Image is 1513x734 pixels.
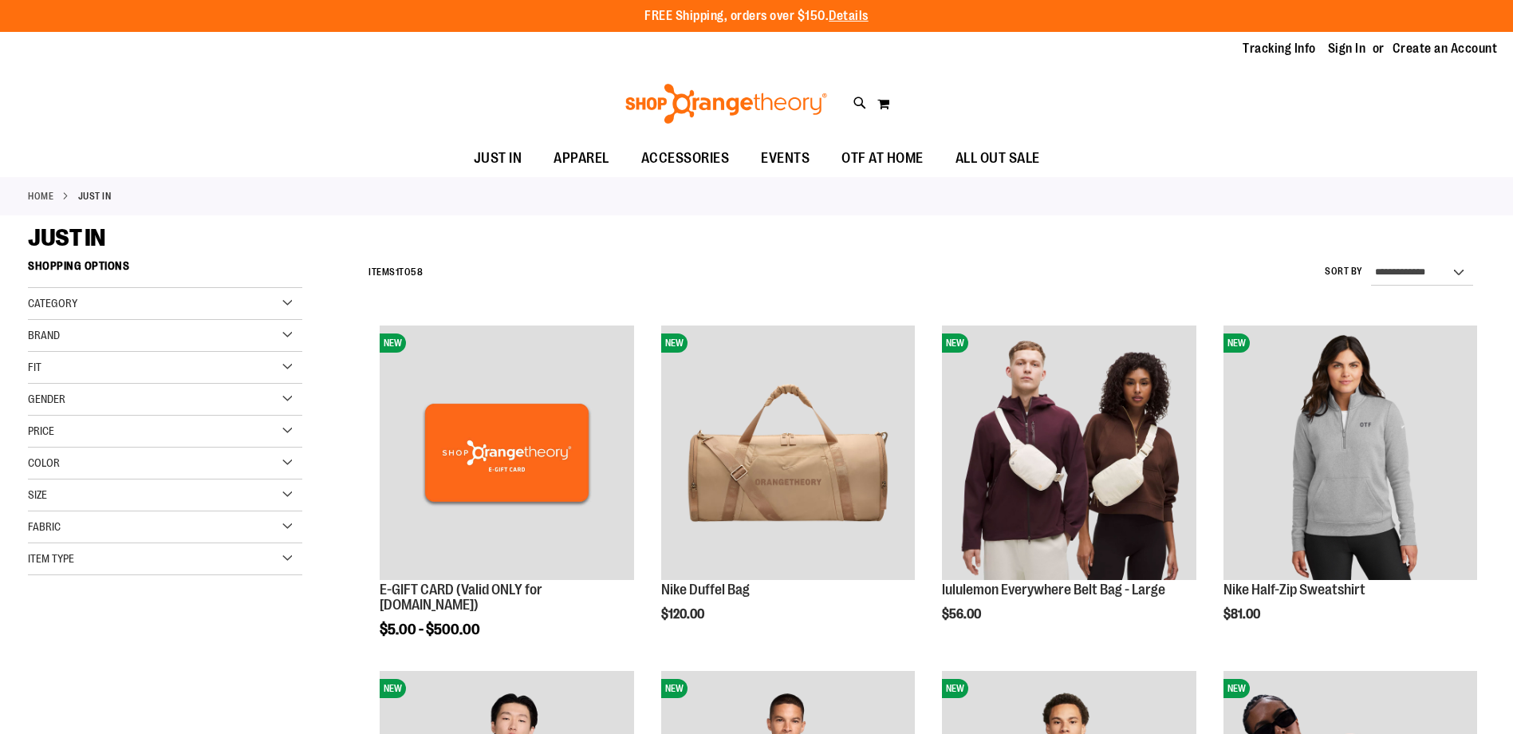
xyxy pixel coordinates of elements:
[28,448,302,479] div: Color
[28,320,302,352] div: Brand
[1223,326,1477,579] img: Nike Half-Zip Sweatshirt
[623,84,829,124] img: Shop Orangetheory
[841,140,924,176] span: OTF AT HOME
[942,679,968,698] span: NEW
[28,424,54,437] span: Price
[1223,333,1250,353] span: NEW
[28,488,47,501] span: Size
[372,318,641,678] div: product
[28,297,77,310] span: Category
[942,326,1196,582] a: lululemon Everywhere Belt Bag - LargeNEW
[942,333,968,353] span: NEW
[942,582,1165,598] a: lululemon Everywhere Belt Bag - Large
[28,543,302,575] div: Item Type
[1243,40,1316,57] a: Tracking Info
[661,582,750,598] a: Nike Duffel Bag
[1223,582,1365,598] a: Nike Half-Zip Sweatshirt
[653,318,923,662] div: product
[28,552,74,565] span: Item Type
[380,622,480,637] span: $5.00 - $500.00
[829,9,869,23] a: Details
[28,189,53,203] a: Home
[641,140,730,176] span: ACCESSORIES
[78,189,112,203] strong: JUST IN
[411,266,423,278] span: 58
[661,326,915,582] a: Nike Duffel BagNEW
[934,318,1204,662] div: product
[1393,40,1498,57] a: Create an Account
[380,326,633,582] a: E-GIFT CARD (Valid ONLY for ShopOrangetheory.com)NEW
[28,479,302,511] div: Size
[661,607,707,622] span: $120.00
[368,260,423,285] h2: Items to
[474,140,522,176] span: JUST IN
[1328,40,1366,57] a: Sign In
[28,329,60,341] span: Brand
[1216,318,1485,662] div: product
[761,140,810,176] span: EVENTS
[28,361,41,373] span: Fit
[661,326,915,579] img: Nike Duffel Bag
[380,326,633,579] img: E-GIFT CARD (Valid ONLY for ShopOrangetheory.com)
[1223,607,1263,622] span: $81.00
[28,352,302,384] div: Fit
[942,326,1196,579] img: lululemon Everywhere Belt Bag - Large
[661,333,688,353] span: NEW
[28,384,302,416] div: Gender
[28,393,65,405] span: Gender
[380,679,406,698] span: NEW
[28,511,302,543] div: Fabric
[644,7,869,26] p: FREE Shipping, orders over $150.
[28,520,61,533] span: Fabric
[1223,326,1477,582] a: Nike Half-Zip SweatshirtNEW
[396,266,400,278] span: 1
[28,288,302,320] div: Category
[28,456,60,469] span: Color
[380,333,406,353] span: NEW
[28,416,302,448] div: Price
[554,140,609,176] span: APPAREL
[661,679,688,698] span: NEW
[1325,265,1363,278] label: Sort By
[942,607,983,622] span: $56.00
[1223,679,1250,698] span: NEW
[380,582,542,614] a: E-GIFT CARD (Valid ONLY for [DOMAIN_NAME])
[28,252,302,288] strong: Shopping Options
[955,140,1040,176] span: ALL OUT SALE
[28,224,105,251] span: JUST IN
